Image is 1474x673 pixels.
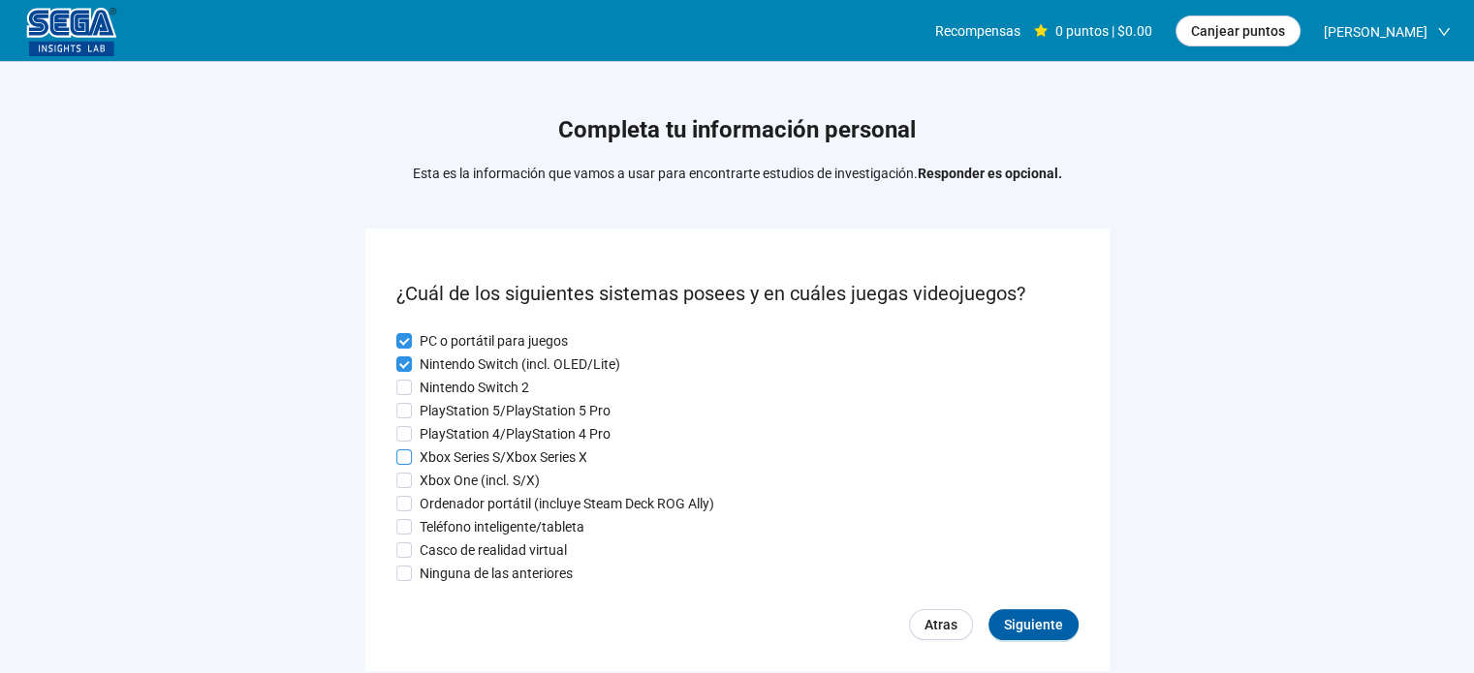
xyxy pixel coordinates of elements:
font: Ordenador portátil (incluye Steam Deck ROG Ally) [420,496,714,511]
font: Completa tu información personal [558,116,916,143]
font: PC o portátil para juegos [420,333,568,349]
font: Esta es la información que vamos a usar para encontrarte estudios de investigación. [413,166,918,181]
span: estrella [1034,24,1048,38]
font: Xbox Series S/Xbox Series X [420,449,587,465]
font: ¿Cuál de los siguientes sistemas posees y en cuáles juegas videojuegos? [396,282,1025,305]
font: Casco de realidad virtual [420,542,567,558]
font: [PERSON_NAME] [1324,24,1427,40]
font: Atras [925,617,957,632]
button: Siguiente [988,609,1079,640]
font: Nintendo Switch (incl. OLED/Lite) [420,356,620,372]
a: Atras [909,609,973,640]
span: abajo [1437,25,1451,39]
font: Ninguna de las anteriores [420,566,573,581]
button: Canjear puntos [1176,15,1301,46]
font: PlayStation 5/PlayStation 5 Pro [420,403,611,418]
font: 0 puntos | $0.00 [1055,23,1152,39]
font: Teléfono inteligente/tableta [420,519,584,535]
font: Siguiente [1004,617,1063,632]
font: Nintendo Switch 2 [420,380,529,395]
font: Responder es opcional. [918,166,1062,181]
font: Canjear puntos [1191,23,1285,39]
font: Xbox One (incl. S/X) [420,473,540,488]
font: PlayStation 4/PlayStation 4 Pro [420,426,611,442]
font: Recompensas [935,23,1020,39]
